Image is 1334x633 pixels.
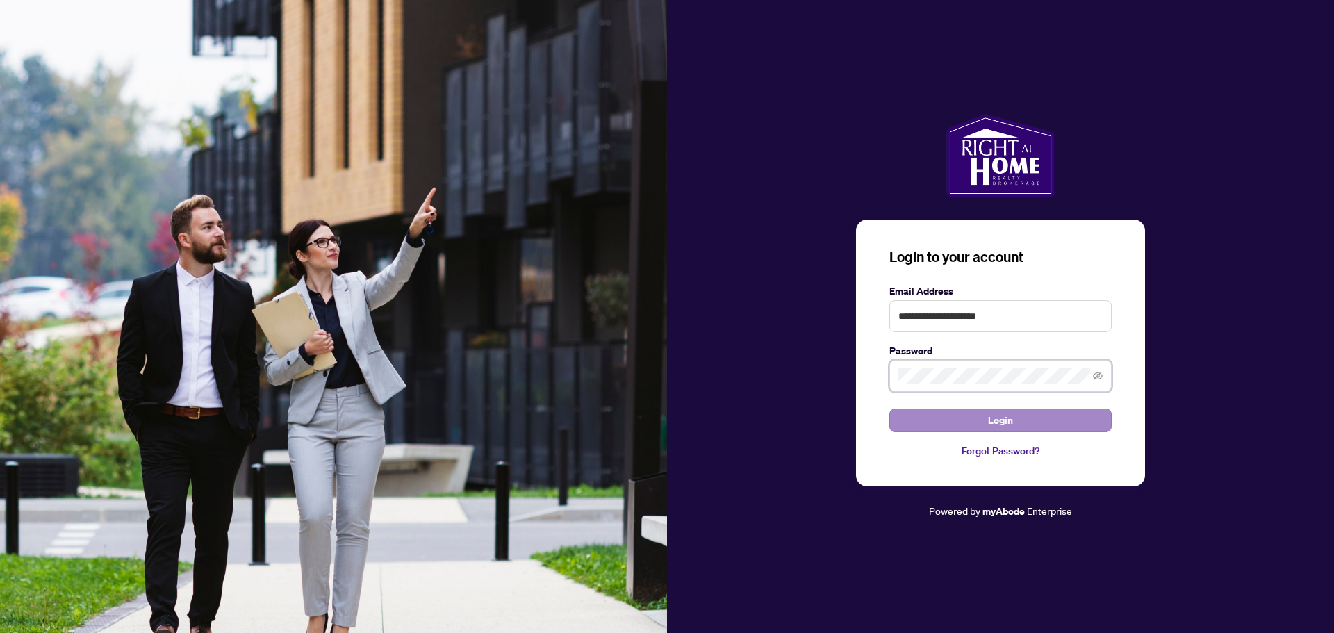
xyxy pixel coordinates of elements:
[889,443,1112,459] a: Forgot Password?
[889,343,1112,359] label: Password
[982,504,1025,519] a: myAbode
[1027,504,1072,517] span: Enterprise
[889,409,1112,432] button: Login
[929,504,980,517] span: Powered by
[946,114,1054,197] img: ma-logo
[889,283,1112,299] label: Email Address
[1093,371,1103,381] span: eye-invisible
[889,247,1112,267] h3: Login to your account
[988,409,1013,431] span: Login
